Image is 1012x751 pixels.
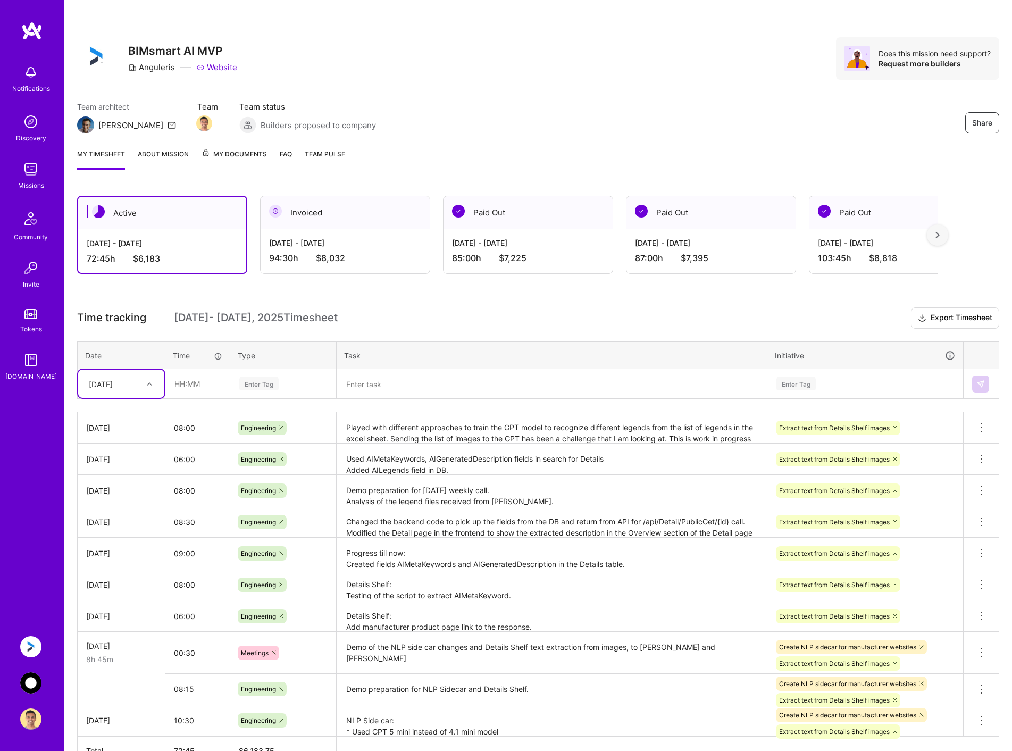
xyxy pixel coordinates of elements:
div: Enter Tag [776,375,816,392]
span: Engineering [241,518,276,526]
div: [DATE] - [DATE] [452,237,604,248]
span: $6,183 [133,253,160,264]
img: Builders proposed to company [239,116,256,133]
div: Tokens [20,323,42,335]
span: Engineering [241,424,276,432]
div: Paid Out [809,196,978,229]
span: Team Pulse [305,150,345,158]
th: Date [78,341,165,369]
a: User Avatar [18,708,44,730]
span: Extract text from Details Shelf images [779,549,890,557]
input: HH:MM [165,445,230,473]
div: Does this mission need support? [879,48,991,59]
img: User Avatar [20,708,41,730]
div: [PERSON_NAME] [98,120,163,131]
a: Team Pulse [305,148,345,170]
a: Anguleris: BIMsmart AI MVP [18,636,44,657]
div: 8h 45m [86,654,156,665]
div: Invite [23,279,39,290]
input: HH:MM [165,602,230,630]
div: [DATE] [86,454,156,465]
h3: BIMsmart AI MVP [128,44,237,57]
img: Invite [20,257,41,279]
div: Request more builders [879,59,991,69]
span: Extract text from Details Shelf images [779,424,890,432]
i: icon Download [918,313,926,324]
img: discovery [20,111,41,132]
th: Task [337,341,767,369]
div: Time [173,350,222,361]
input: HH:MM [165,539,230,568]
img: Team Member Avatar [196,115,212,131]
div: [DATE] - [DATE] [635,237,787,248]
textarea: Progress till now: Created fields AIMetaKeywords and AIGeneratedDescription in the Details table.... [338,539,766,568]
span: Engineering [241,685,276,693]
img: Paid Out [818,205,831,218]
span: Share [972,118,992,128]
div: 72:45 h [87,253,238,264]
span: Meetings [241,649,269,657]
img: logo [21,21,43,40]
img: teamwork [20,158,41,180]
img: AnyTeam: Team for AI-Powered Sales Platform [20,672,41,694]
div: [DATE] [86,715,156,726]
div: [DATE] - [DATE] [269,237,421,248]
div: 85:00 h [452,253,604,264]
div: [DATE] [89,378,113,389]
span: Team [197,101,218,112]
span: Extract text from Details Shelf images [779,487,890,495]
a: AnyTeam: Team for AI-Powered Sales Platform [18,672,44,694]
textarea: Played with different approaches to train the GPT model to recognize different legends from the l... [338,413,766,443]
div: [DATE] [86,579,156,590]
span: Time tracking [77,311,146,324]
input: HH:MM [165,706,230,735]
div: Invoiced [261,196,430,229]
input: HH:MM [165,477,230,505]
th: Type [230,341,337,369]
img: Company Logo [77,37,115,76]
img: Avatar [844,46,870,71]
a: Website [196,62,237,73]
textarea: Demo of the NLP side car changes and Details Shelf text extraction from images, to [PERSON_NAME] ... [338,633,766,673]
input: HH:MM [165,571,230,599]
div: [DATE] - [DATE] [818,237,970,248]
button: Share [965,112,999,133]
button: Export Timesheet [911,307,999,329]
div: Community [14,231,48,243]
span: $8,818 [869,253,897,264]
div: Notifications [12,83,50,94]
textarea: Details Shelf: Add manufacturer product page link to the response. Add AIMetaKeyword fields to Pr... [338,602,766,631]
span: Engineering [241,455,276,463]
span: Extract text from Details Shelf images [779,455,890,463]
img: tokens [24,309,37,319]
div: [DATE] - [DATE] [87,238,238,249]
span: Create NLP sidecar for manufacturer websites [779,711,916,719]
img: Paid Out [452,205,465,218]
span: Engineering [241,612,276,620]
span: [DATE] - [DATE] , 2025 Timesheet [174,311,338,324]
div: [DATE] [86,611,156,622]
i: icon Mail [168,121,176,129]
span: My Documents [202,148,267,160]
input: HH:MM [165,639,230,667]
div: 103:45 h [818,253,970,264]
span: Engineering [241,716,276,724]
span: Team architect [77,101,176,112]
i: icon Chevron [147,381,152,387]
textarea: NLP Side car: * Used GPT 5 mini instead of 4.1 mini model * Made code changes as per new GPT 5 AP... [338,706,766,736]
textarea: Demo preparation for [DATE] weekly call. Analysis of the legend files received from [PERSON_NAME]... [338,476,766,505]
a: About Mission [138,148,189,170]
input: HH:MM [165,675,230,703]
div: Paid Out [626,196,796,229]
span: Engineering [241,487,276,495]
div: Enter Tag [239,375,279,392]
div: [DATE] [86,516,156,528]
img: Submit [976,380,985,388]
div: Discovery [16,132,46,144]
img: right [935,231,940,239]
div: Missions [18,180,44,191]
span: Create NLP sidecar for manufacturer websites [779,680,916,688]
div: Paid Out [444,196,613,229]
i: icon CompanyGray [128,63,137,72]
div: Active [78,197,246,229]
